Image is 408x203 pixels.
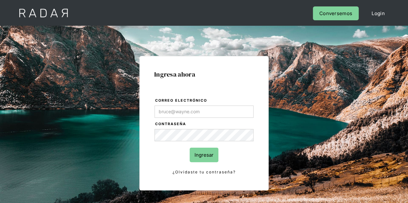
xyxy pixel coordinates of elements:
[155,97,254,104] label: Correo electrónico
[365,6,391,20] a: Login
[190,148,218,162] input: Ingresar
[154,97,254,176] form: Login Form
[155,121,254,127] label: Contraseña
[154,106,254,118] input: bruce@wayne.com
[154,71,254,78] h1: Ingresa ahora
[313,6,359,20] a: Conversemos
[154,169,254,176] a: ¿Olvidaste tu contraseña?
